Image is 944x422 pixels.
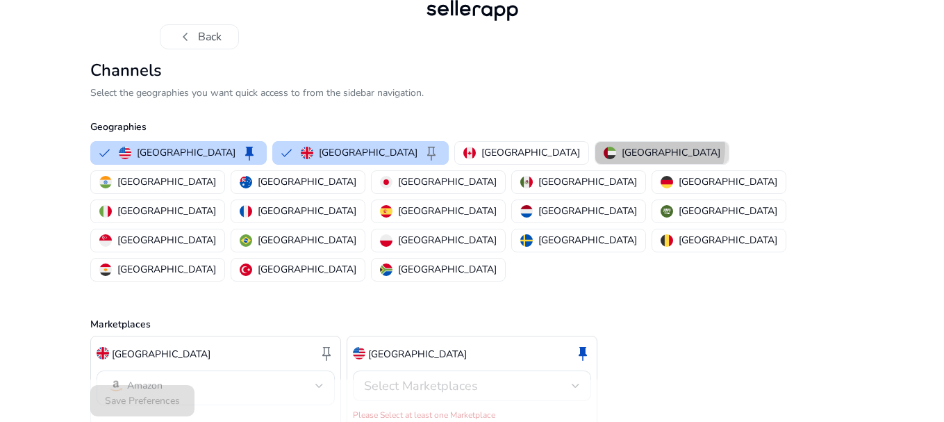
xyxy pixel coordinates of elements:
img: in.svg [99,176,112,188]
span: chevron_left [177,29,194,45]
p: [GEOGRAPHIC_DATA] [398,262,497,277]
p: [GEOGRAPHIC_DATA] [622,145,720,160]
button: chevron_leftBack [160,24,239,49]
img: us.svg [119,147,131,159]
p: [GEOGRAPHIC_DATA] [117,233,216,247]
span: keep [241,145,258,161]
p: [GEOGRAPHIC_DATA] [679,175,777,189]
p: [GEOGRAPHIC_DATA] [137,145,235,160]
img: us.svg [353,347,365,359]
h2: Channels [90,60,854,81]
p: [GEOGRAPHIC_DATA] [258,233,356,247]
img: br.svg [240,234,252,247]
p: [GEOGRAPHIC_DATA] [538,204,637,218]
p: [GEOGRAPHIC_DATA] [117,204,216,218]
p: Geographies [90,120,854,134]
p: [GEOGRAPHIC_DATA] [679,233,777,247]
p: [GEOGRAPHIC_DATA] [319,145,417,160]
img: de.svg [661,176,673,188]
p: [GEOGRAPHIC_DATA] [258,262,356,277]
p: Select the geographies you want quick access to from the sidebar navigation. [90,86,854,100]
p: [GEOGRAPHIC_DATA] [398,204,497,218]
p: Marketplaces [90,317,854,332]
img: au.svg [240,176,252,188]
img: ca.svg [463,147,476,159]
p: [GEOGRAPHIC_DATA] [368,347,467,362]
p: [GEOGRAPHIC_DATA] [117,175,216,189]
img: fr.svg [240,205,252,218]
img: eg.svg [99,263,112,276]
img: es.svg [380,205,392,218]
img: be.svg [661,234,673,247]
img: nl.svg [520,205,533,218]
img: it.svg [99,205,112,218]
img: tr.svg [240,263,252,276]
p: [GEOGRAPHIC_DATA] [398,233,497,247]
img: jp.svg [380,176,392,188]
span: keep [574,345,591,362]
img: sg.svg [99,234,112,247]
p: [GEOGRAPHIC_DATA] [538,175,637,189]
p: [GEOGRAPHIC_DATA] [258,175,356,189]
img: amazon.svg [108,378,124,394]
img: pl.svg [380,234,392,247]
img: mx.svg [520,176,533,188]
span: keep [318,345,335,362]
p: [GEOGRAPHIC_DATA] [117,262,216,277]
img: sa.svg [661,205,673,218]
img: ae.svg [604,147,616,159]
p: [GEOGRAPHIC_DATA] [398,175,497,189]
p: [GEOGRAPHIC_DATA] [481,145,580,160]
img: za.svg [380,263,392,276]
p: [GEOGRAPHIC_DATA] [258,204,356,218]
img: uk.svg [97,347,109,359]
img: uk.svg [301,147,313,159]
p: [GEOGRAPHIC_DATA] [112,347,210,362]
p: [GEOGRAPHIC_DATA] [679,204,777,218]
p: [GEOGRAPHIC_DATA] [538,233,637,247]
span: keep [423,145,440,161]
img: se.svg [520,234,533,247]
